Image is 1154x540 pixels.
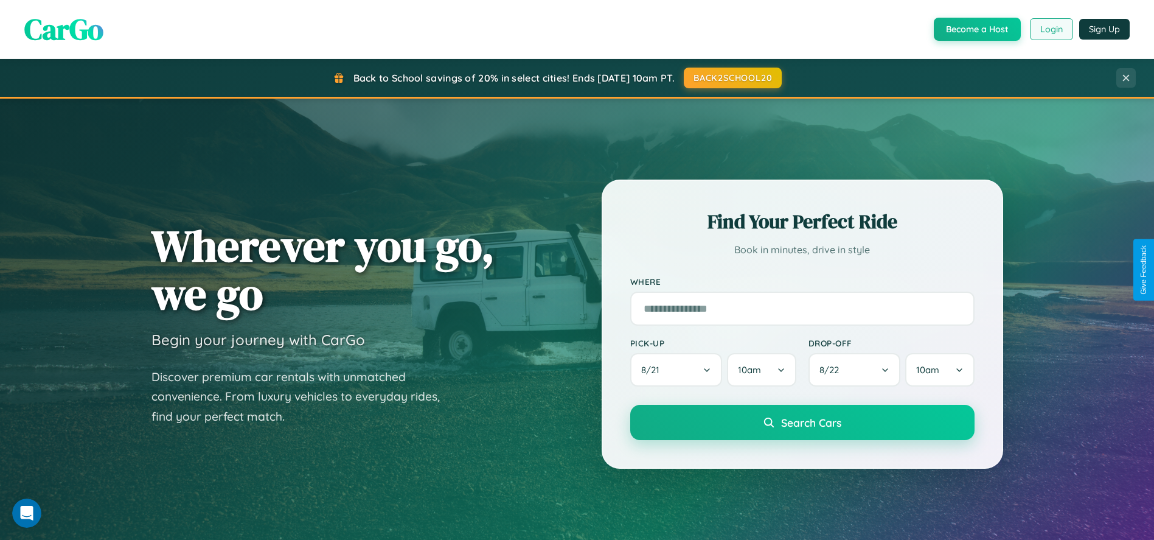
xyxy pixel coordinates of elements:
[738,364,761,376] span: 10am
[781,416,841,429] span: Search Cars
[151,222,495,318] h1: Wherever you go, we go
[1079,19,1130,40] button: Sign Up
[934,18,1021,41] button: Become a Host
[630,353,723,387] button: 8/21
[1139,245,1148,295] div: Give Feedback
[24,9,103,49] span: CarGo
[630,241,975,259] p: Book in minutes, drive in style
[630,405,975,440] button: Search Cars
[353,72,675,84] span: Back to School savings of 20% in select cities! Ends [DATE] 10am PT.
[684,68,782,88] button: BACK2SCHOOL20
[641,364,666,376] span: 8 / 21
[12,499,41,528] iframe: Intercom live chat
[1030,18,1073,40] button: Login
[808,353,901,387] button: 8/22
[630,208,975,235] h2: Find Your Perfect Ride
[905,353,974,387] button: 10am
[630,338,796,348] label: Pick-up
[151,367,456,427] p: Discover premium car rentals with unmatched convenience. From luxury vehicles to everyday rides, ...
[819,364,845,376] span: 8 / 22
[916,364,939,376] span: 10am
[727,353,796,387] button: 10am
[151,331,365,349] h3: Begin your journey with CarGo
[630,276,975,287] label: Where
[808,338,975,348] label: Drop-off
